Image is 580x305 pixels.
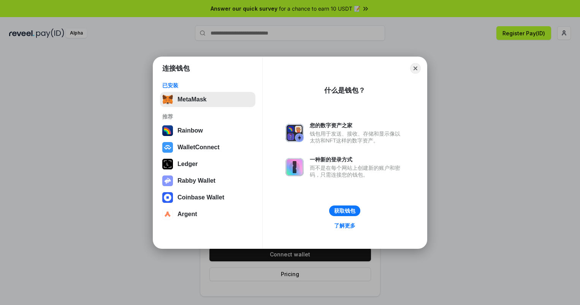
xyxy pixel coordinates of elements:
div: 您的数字资产之家 [310,122,404,129]
img: svg+xml,%3Csvg%20xmlns%3D%22http%3A%2F%2Fwww.w3.org%2F2000%2Fsvg%22%20fill%3D%22none%22%20viewBox... [285,158,304,176]
button: Rabby Wallet [160,173,255,188]
div: 已安装 [162,82,253,89]
div: Argent [177,211,197,218]
h1: 连接钱包 [162,64,190,73]
div: Rainbow [177,127,203,134]
div: Coinbase Wallet [177,194,224,201]
div: 一种新的登录方式 [310,156,404,163]
img: svg+xml,%3Csvg%20fill%3D%22none%22%20height%3D%2233%22%20viewBox%3D%220%200%2035%2033%22%20width%... [162,94,173,105]
img: svg+xml,%3Csvg%20width%3D%2228%22%20height%3D%2228%22%20viewBox%3D%220%200%2028%2028%22%20fill%3D... [162,142,173,153]
div: 什么是钱包？ [324,86,365,95]
div: 钱包用于发送、接收、存储和显示像以太坊和NFT这样的数字资产。 [310,130,404,144]
img: svg+xml,%3Csvg%20width%3D%22120%22%20height%3D%22120%22%20viewBox%3D%220%200%20120%20120%22%20fil... [162,125,173,136]
div: Rabby Wallet [177,177,216,184]
button: Coinbase Wallet [160,190,255,205]
img: svg+xml,%3Csvg%20xmlns%3D%22http%3A%2F%2Fwww.w3.org%2F2000%2Fsvg%22%20fill%3D%22none%22%20viewBox... [162,175,173,186]
div: 而不是在每个网站上创建新的账户和密码，只需连接您的钱包。 [310,164,404,178]
button: Ledger [160,156,255,172]
button: Rainbow [160,123,255,138]
button: Argent [160,207,255,222]
img: svg+xml,%3Csvg%20xmlns%3D%22http%3A%2F%2Fwww.w3.org%2F2000%2Fsvg%22%20fill%3D%22none%22%20viewBox... [285,124,304,142]
div: Ledger [177,161,198,168]
button: 获取钱包 [329,205,360,216]
button: WalletConnect [160,140,255,155]
button: MetaMask [160,92,255,107]
img: svg+xml,%3Csvg%20xmlns%3D%22http%3A%2F%2Fwww.w3.org%2F2000%2Fsvg%22%20width%3D%2228%22%20height%3... [162,159,173,169]
div: 了解更多 [334,222,355,229]
div: MetaMask [177,96,206,103]
img: svg+xml,%3Csvg%20width%3D%2228%22%20height%3D%2228%22%20viewBox%3D%220%200%2028%2028%22%20fill%3D... [162,192,173,203]
div: WalletConnect [177,144,220,151]
img: svg+xml,%3Csvg%20width%3D%2228%22%20height%3D%2228%22%20viewBox%3D%220%200%2028%2028%22%20fill%3D... [162,209,173,220]
button: Close [410,63,421,74]
div: 推荐 [162,113,253,120]
div: 获取钱包 [334,207,355,214]
a: 了解更多 [330,221,360,231]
